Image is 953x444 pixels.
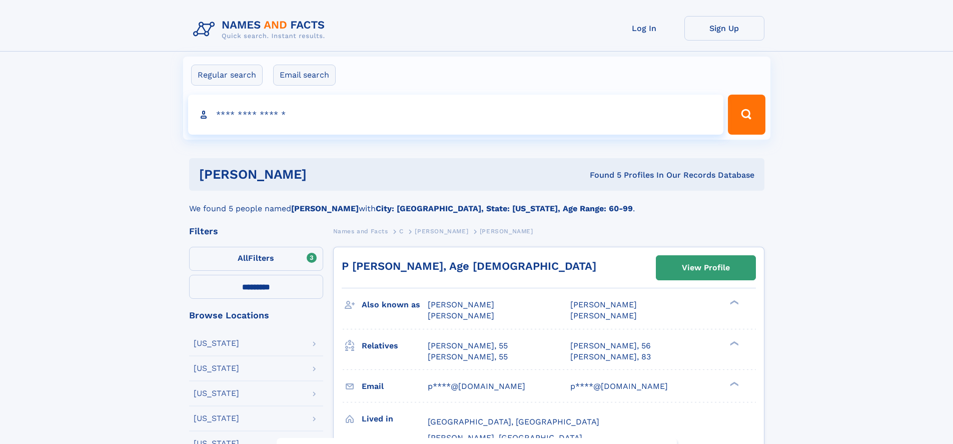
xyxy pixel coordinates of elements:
[189,311,323,320] div: Browse Locations
[194,389,239,397] div: [US_STATE]
[362,296,428,313] h3: Also known as
[362,337,428,354] h3: Relatives
[194,414,239,422] div: [US_STATE]
[399,228,404,235] span: C
[189,191,764,215] div: We found 5 people named with .
[656,256,755,280] a: View Profile
[291,204,359,213] b: [PERSON_NAME]
[727,380,739,387] div: ❯
[428,311,494,320] span: [PERSON_NAME]
[428,417,599,426] span: [GEOGRAPHIC_DATA], [GEOGRAPHIC_DATA]
[415,228,468,235] span: [PERSON_NAME]
[428,351,508,362] a: [PERSON_NAME], 55
[448,170,754,181] div: Found 5 Profiles In Our Records Database
[428,340,508,351] a: [PERSON_NAME], 55
[570,340,651,351] a: [PERSON_NAME], 56
[428,433,582,442] span: [PERSON_NAME], [GEOGRAPHIC_DATA]
[188,95,724,135] input: search input
[480,228,533,235] span: [PERSON_NAME]
[728,95,765,135] button: Search Button
[415,225,468,237] a: [PERSON_NAME]
[191,65,263,86] label: Regular search
[428,300,494,309] span: [PERSON_NAME]
[189,16,333,43] img: Logo Names and Facts
[570,311,637,320] span: [PERSON_NAME]
[727,299,739,306] div: ❯
[727,340,739,346] div: ❯
[682,256,730,279] div: View Profile
[189,227,323,236] div: Filters
[362,410,428,427] h3: Lived in
[570,351,651,362] a: [PERSON_NAME], 83
[238,253,248,263] span: All
[684,16,764,41] a: Sign Up
[189,247,323,271] label: Filters
[604,16,684,41] a: Log In
[194,339,239,347] div: [US_STATE]
[342,260,596,272] a: P [PERSON_NAME], Age [DEMOGRAPHIC_DATA]
[333,225,388,237] a: Names and Facts
[199,168,448,181] h1: [PERSON_NAME]
[194,364,239,372] div: [US_STATE]
[399,225,404,237] a: C
[273,65,336,86] label: Email search
[362,378,428,395] h3: Email
[376,204,633,213] b: City: [GEOGRAPHIC_DATA], State: [US_STATE], Age Range: 60-99
[570,300,637,309] span: [PERSON_NAME]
